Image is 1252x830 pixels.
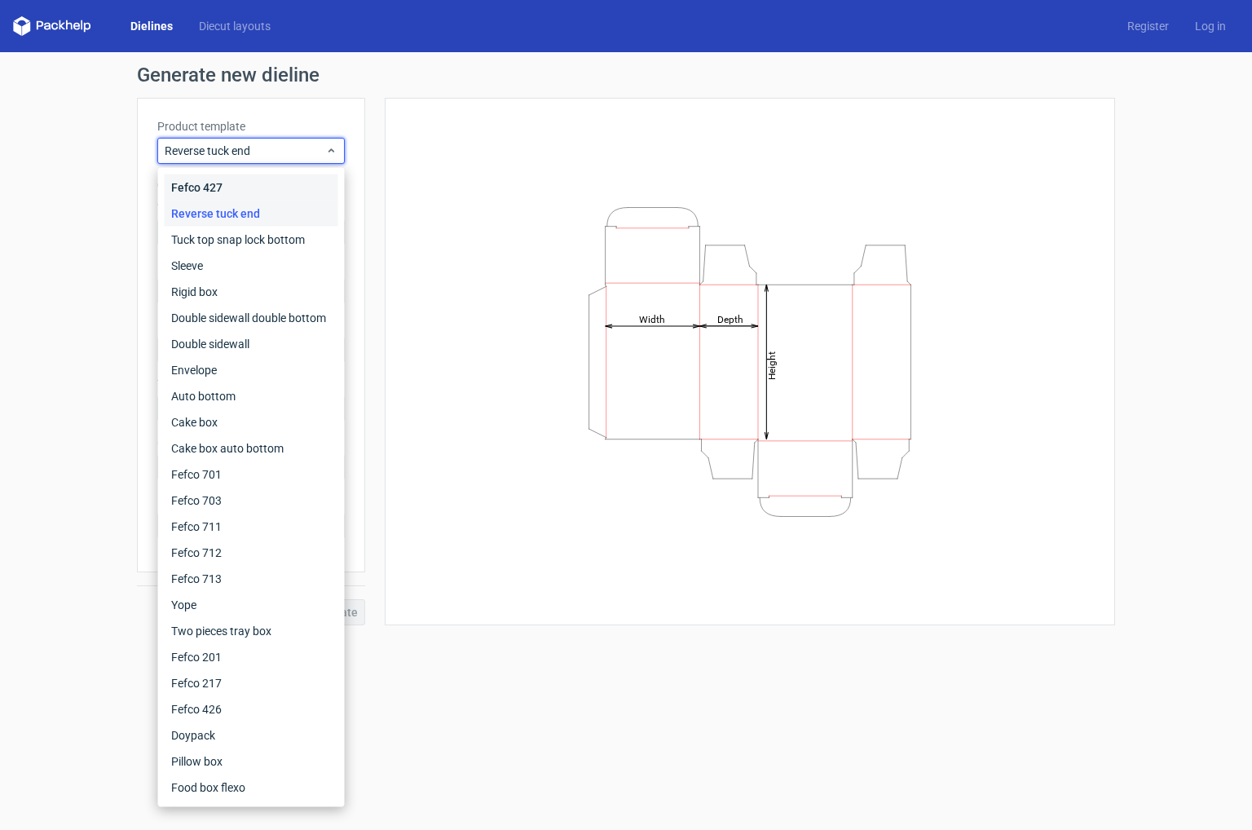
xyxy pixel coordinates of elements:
[165,279,338,305] div: Rigid box
[165,201,338,227] div: Reverse tuck end
[186,18,284,34] a: Diecut layouts
[1114,18,1182,34] a: Register
[165,566,338,592] div: Fefco 713
[165,488,338,514] div: Fefco 703
[165,696,338,722] div: Fefco 426
[165,227,338,253] div: Tuck top snap lock bottom
[717,313,743,324] tspan: Depth
[165,383,338,409] div: Auto bottom
[639,313,665,324] tspan: Width
[165,305,338,331] div: Double sidewall double bottom
[165,174,338,201] div: Fefco 427
[165,357,338,383] div: Envelope
[165,670,338,696] div: Fefco 217
[165,435,338,461] div: Cake box auto bottom
[1182,18,1239,34] a: Log in
[165,722,338,748] div: Doypack
[165,540,338,566] div: Fefco 712
[165,143,325,159] span: Reverse tuck end
[165,775,338,801] div: Food box flexo
[165,592,338,618] div: Yope
[165,644,338,670] div: Fefco 201
[165,331,338,357] div: Double sidewall
[165,514,338,540] div: Fefco 711
[165,253,338,279] div: Sleeve
[117,18,186,34] a: Dielines
[165,409,338,435] div: Cake box
[137,65,1115,85] h1: Generate new dieline
[766,351,778,379] tspan: Height
[165,618,338,644] div: Two pieces tray box
[157,118,345,135] label: Product template
[165,461,338,488] div: Fefco 701
[165,748,338,775] div: Pillow box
